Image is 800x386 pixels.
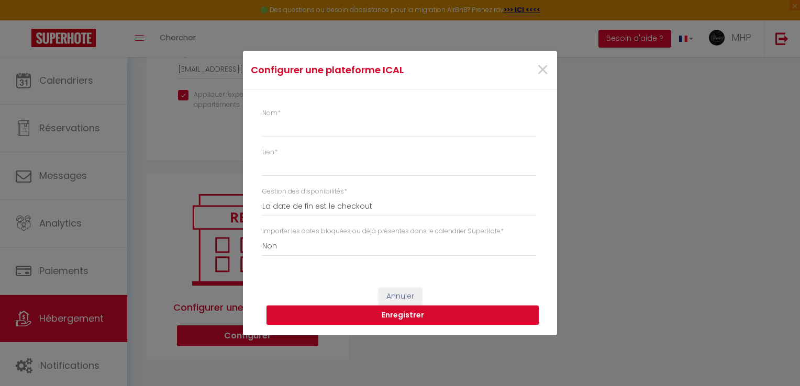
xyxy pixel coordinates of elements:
[536,54,549,86] span: ×
[262,147,277,157] label: Lien
[262,187,347,197] label: Gestion des disponibilités
[266,305,539,325] button: Enregistrer
[251,63,445,77] h4: Configurer une plateforme ICAL
[536,59,549,82] button: Close
[262,226,504,236] label: Importer les dates bloquées ou déjà présentes dans le calendrier SuperHote
[379,288,422,305] button: Annuler
[262,108,281,118] label: Nom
